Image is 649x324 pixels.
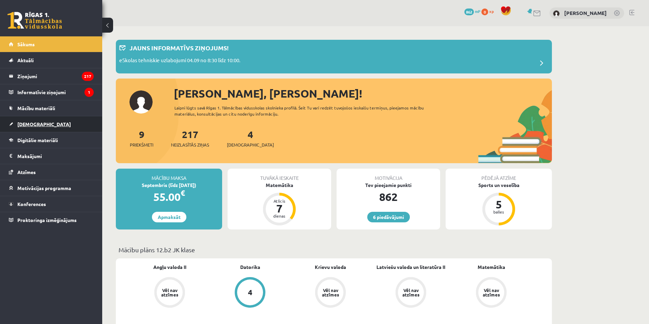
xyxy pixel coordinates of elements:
span: Neizlasītās ziņas [171,141,209,148]
a: 4[DEMOGRAPHIC_DATA] [227,128,274,148]
a: Maksājumi [9,148,94,164]
div: Tev pieejamie punkti [337,182,440,189]
p: Mācību plāns 12.b2 JK klase [119,245,549,254]
a: Angļu valoda II [153,263,186,271]
div: Vēl nav atzīmes [401,288,420,297]
a: Vēl nav atzīmes [290,277,371,309]
a: Latviešu valoda un literatūra II [376,263,445,271]
i: 217 [82,72,94,81]
span: Priekšmeti [130,141,153,148]
p: Jauns informatīvs ziņojums! [129,43,229,52]
span: 0 [481,8,488,15]
a: Jauns informatīvs ziņojums! eSkolas tehniskie uzlabojumi 04.09 no 8:30 līdz 10:00. [119,43,548,70]
a: Proktoringa izmēģinājums [9,212,94,228]
a: 862 mP [464,8,480,14]
div: dienas [269,214,290,218]
a: 217Neizlasītās ziņas [171,128,209,148]
div: 862 [337,189,440,205]
span: [DEMOGRAPHIC_DATA] [17,121,71,127]
a: Informatīvie ziņojumi1 [9,84,94,100]
div: Vēl nav atzīmes [321,288,340,297]
div: 7 [269,203,290,214]
a: [DEMOGRAPHIC_DATA] [9,116,94,132]
span: [DEMOGRAPHIC_DATA] [227,141,274,148]
span: Aktuāli [17,57,34,63]
span: xp [489,8,494,14]
div: 5 [489,199,509,210]
a: 9Priekšmeti [130,128,153,148]
a: Atzīmes [9,164,94,180]
legend: Ziņojumi [17,68,94,84]
a: Rīgas 1. Tālmācības vidusskola [7,12,62,29]
img: Vladislavs Kudrašins [553,10,560,17]
i: 1 [84,88,94,97]
div: Mācību maksa [116,169,222,182]
div: Matemātika [228,182,331,189]
a: Vēl nav atzīmes [129,277,210,309]
span: Mācību materiāli [17,105,55,111]
a: [PERSON_NAME] [564,10,607,16]
a: Krievu valoda [315,263,346,271]
a: Vēl nav atzīmes [371,277,451,309]
span: Motivācijas programma [17,185,71,191]
legend: Informatīvie ziņojumi [17,84,94,100]
div: 4 [248,289,252,296]
a: Aktuāli [9,52,94,68]
p: eSkolas tehniskie uzlabojumi 04.09 no 8:30 līdz 10:00. [119,56,241,66]
div: 55.00 [116,189,222,205]
a: Digitālie materiāli [9,132,94,148]
a: Matemātika [478,263,505,271]
legend: Maksājumi [17,148,94,164]
a: Apmaksāt [152,212,186,222]
div: Motivācija [337,169,440,182]
a: Sākums [9,36,94,52]
span: Konferences [17,201,46,207]
a: Mācību materiāli [9,100,94,116]
div: Sports un veselība [446,182,552,189]
span: mP [475,8,480,14]
div: Vēl nav atzīmes [482,288,501,297]
a: Konferences [9,196,94,212]
div: Laipni lūgts savā Rīgas 1. Tālmācības vidusskolas skolnieka profilā. Šeit Tu vari redzēt tuvojošo... [174,105,436,117]
div: [PERSON_NAME], [PERSON_NAME]! [174,85,552,102]
a: Ziņojumi217 [9,68,94,84]
a: Vēl nav atzīmes [451,277,531,309]
div: Septembris (līdz [DATE]) [116,182,222,189]
a: Matemātika Atlicis 7 dienas [228,182,331,226]
div: Atlicis [269,199,290,203]
span: Digitālie materiāli [17,137,58,143]
span: 862 [464,8,474,15]
span: Atzīmes [17,169,36,175]
a: Motivācijas programma [9,180,94,196]
a: 6 piedāvājumi [367,212,410,222]
a: Datorika [240,263,260,271]
span: Sākums [17,41,35,47]
a: 0 xp [481,8,497,14]
span: Proktoringa izmēģinājums [17,217,77,223]
a: Sports un veselība 5 balles [446,182,552,226]
div: Vēl nav atzīmes [160,288,179,297]
div: Pēdējā atzīme [446,169,552,182]
span: € [181,188,185,198]
div: Tuvākā ieskaite [228,169,331,182]
a: 4 [210,277,290,309]
div: balles [489,210,509,214]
